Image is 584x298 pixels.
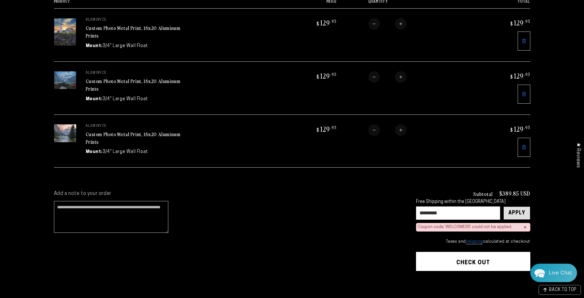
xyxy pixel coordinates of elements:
[416,239,530,245] small: Taxes and calculated at checkout
[518,138,530,157] a: Remove 16"x20" Rectangle White Glossy Aluminyzed Photo
[524,18,530,24] sup: .95
[330,18,337,24] sup: .95
[549,264,572,282] div: Contact Us Directly
[499,191,530,196] p: $389.85 USD
[86,77,181,93] a: Custom Photo Metal Print, 16x20 Aluminum Prints
[524,225,527,230] div: ×
[317,127,319,133] span: $
[86,124,181,128] p: aluminyze
[416,252,530,271] button: Check out
[524,125,530,130] sup: .95
[380,124,395,136] input: Quantity for Custom Photo Metal Print, 16x20 Aluminum Prints
[549,288,577,292] span: BACK TO TOP
[509,71,530,80] bdi: 129
[86,149,103,155] dt: Mount:
[316,124,337,133] bdi: 129
[86,24,181,39] a: Custom Photo Metal Print, 16x20 Aluminum Prints
[317,73,319,80] span: $
[510,127,513,133] span: $
[524,72,530,77] sup: .95
[466,239,483,244] a: shipping
[518,31,530,51] a: Remove 16"x20" Rectangle White Glossy Aluminyzed Photo
[418,225,512,230] div: Coupon code 'WELCOME35' could not be applied.
[380,71,395,83] input: Quantity for Custom Photo Metal Print, 16x20 Aluminum Prints
[416,199,530,205] div: Free Shipping within the [GEOGRAPHIC_DATA]
[509,18,530,27] bdi: 129
[316,71,337,80] bdi: 129
[86,71,181,75] p: aluminyze
[103,149,148,155] dd: 3/4" Large Wall Float
[416,283,530,297] iframe: PayPal-paypal
[316,18,337,27] bdi: 129
[86,18,181,22] p: aluminyze
[510,20,513,27] span: $
[473,191,493,196] h3: Subtotal
[54,71,76,89] img: 16"x20" Rectangle White Glossy Aluminyzed Photo
[508,207,525,219] div: Apply
[510,73,513,80] span: $
[572,137,584,173] div: Click to open Judge.me floating reviews tab
[330,72,337,77] sup: .95
[530,264,577,282] div: Chat widget toggle
[518,85,530,104] a: Remove 16"x20" Rectangle White Glossy Aluminyzed Photo
[54,124,76,142] img: 16"x20" Rectangle White Glossy Aluminyzed Photo
[86,96,103,102] dt: Mount:
[380,18,395,30] input: Quantity for Custom Photo Metal Print, 16x20 Aluminum Prints
[54,18,76,46] img: 16"x20" Rectangle White Glossy Aluminyzed Photo
[317,20,319,27] span: $
[86,130,181,146] a: Custom Photo Metal Print, 16x20 Aluminum Prints
[86,43,103,49] dt: Mount:
[103,96,148,102] dd: 3/4" Large Wall Float
[330,125,337,130] sup: .95
[54,191,403,197] label: Add a note to your order
[103,43,148,49] dd: 3/4" Large Wall Float
[509,124,530,133] bdi: 129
